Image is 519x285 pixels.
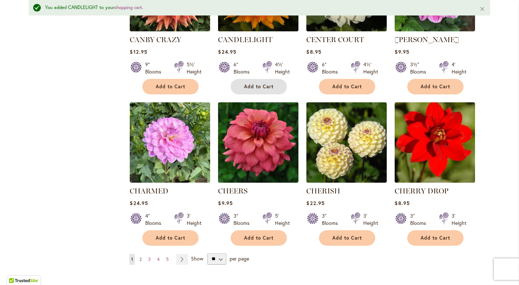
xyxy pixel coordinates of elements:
[395,35,459,44] a: [PERSON_NAME]
[322,61,342,75] div: 6" Blooms
[410,61,430,75] div: 3½" Blooms
[164,254,170,265] a: 5
[139,257,142,262] span: 2
[306,35,364,44] a: CENTER COURT
[146,254,152,265] a: 3
[452,61,466,75] div: 4' Height
[452,212,466,227] div: 3' Height
[363,61,378,75] div: 4½' Height
[138,254,143,265] a: 2
[130,26,210,33] a: Canby Crazy
[332,84,362,90] span: Add to Cart
[275,212,290,227] div: 5' Height
[130,200,148,206] span: $24.95
[395,187,448,195] a: CHERRY DROP
[275,61,290,75] div: 4½' Height
[130,177,210,184] a: CHARMED
[395,48,409,55] span: $9.95
[421,84,450,90] span: Add to Cart
[156,235,185,241] span: Add to Cart
[410,212,430,227] div: 3" Blooms
[395,102,475,183] img: CHERRY DROP
[218,187,248,195] a: CHEERS
[231,230,287,246] button: Add to Cart
[234,61,254,75] div: 6" Blooms
[322,212,342,227] div: 3" Blooms
[306,26,387,33] a: CENTER COURT
[421,235,450,241] span: Add to Cart
[218,48,236,55] span: $24.95
[130,48,147,55] span: $12.95
[156,84,185,90] span: Add to Cart
[395,26,475,33] a: CHA CHING
[306,200,324,206] span: $22.95
[218,200,232,206] span: $9.95
[244,235,274,241] span: Add to Cart
[45,4,469,11] div: You added CANDLELIGHT to your .
[332,235,362,241] span: Add to Cart
[319,79,375,94] button: Add to Cart
[187,212,201,227] div: 3' Height
[218,102,298,183] img: CHEERS
[407,79,463,94] button: Add to Cart
[407,230,463,246] button: Add to Cart
[319,230,375,246] button: Add to Cart
[130,35,181,44] a: CANBY CRAZY
[142,79,199,94] button: Add to Cart
[244,84,274,90] span: Add to Cart
[306,187,340,195] a: CHERISH
[142,230,199,246] button: Add to Cart
[148,257,151,262] span: 3
[306,102,387,183] img: CHERISH
[155,254,161,265] a: 4
[157,257,160,262] span: 4
[218,35,272,44] a: CANDLELIGHT
[218,26,298,33] a: CANDLELIGHT
[166,257,169,262] span: 5
[306,48,321,55] span: $8.95
[218,177,298,184] a: CHEERS
[145,212,165,227] div: 4" Blooms
[234,212,254,227] div: 3" Blooms
[131,257,133,262] span: 1
[145,61,165,75] div: 9" Blooms
[5,259,26,280] iframe: Launch Accessibility Center
[130,102,210,183] img: CHARMED
[130,187,168,195] a: CHARMED
[114,4,142,10] a: shopping cart
[395,200,409,206] span: $8.95
[187,61,201,75] div: 5½' Height
[191,255,203,262] span: Show
[306,177,387,184] a: CHERISH
[230,255,249,262] span: per page
[231,79,287,94] button: Add to Cart
[363,212,378,227] div: 3' Height
[395,177,475,184] a: CHERRY DROP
